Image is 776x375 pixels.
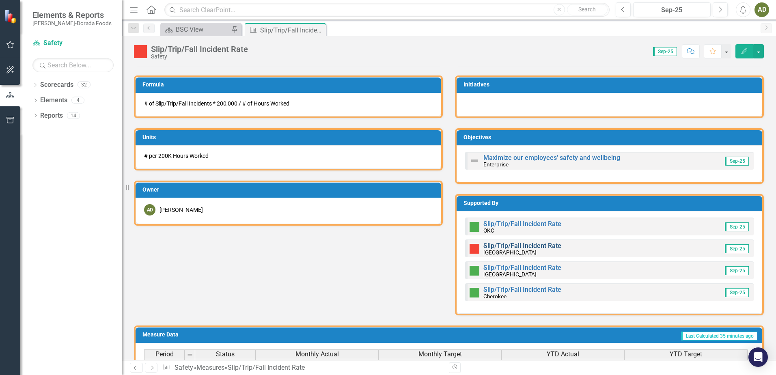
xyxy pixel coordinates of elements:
span: YTD Actual [547,351,579,358]
input: Search ClearPoint... [164,3,610,17]
span: Status [216,351,235,358]
div: » » [163,363,443,373]
span: Sep-25 [725,157,749,166]
div: 4 [71,97,84,104]
span: Period [155,351,174,358]
div: Slip/Trip/Fall Incident Rate [228,364,305,371]
div: Safety [151,54,248,60]
span: Sep-25 [725,244,749,253]
a: Safety [175,364,193,371]
h3: Objectives [463,134,758,140]
button: Sep-25 [633,2,711,17]
a: Slip/Trip/Fall Incident Rate [483,264,561,272]
a: Elements [40,96,67,105]
small: [PERSON_NAME]-Dorada Foods [32,20,112,26]
div: 14 [67,112,80,119]
span: Sep-25 [725,288,749,297]
a: Scorecards [40,80,73,90]
div: Open Intercom Messenger [748,347,768,367]
a: Slip/Trip/Fall Incident Rate [483,242,561,250]
img: Above Target [470,288,479,297]
a: Measures [196,364,224,371]
span: Sep-25 [725,222,749,231]
a: Safety [32,39,114,48]
small: [GEOGRAPHIC_DATA] [483,271,537,278]
div: BSC View [176,24,229,34]
img: ClearPoint Strategy [4,9,18,24]
a: Reports [40,111,63,121]
img: Below Plan [470,244,479,254]
div: Slip/Trip/Fall Incident Rate [260,25,324,35]
img: Above Target [470,222,479,232]
span: Monthly Target [418,351,462,358]
div: Sep-25 [636,5,708,15]
a: Slip/Trip/Fall Incident Rate [483,220,561,228]
img: Below Plan [134,45,147,58]
small: Enterprise [483,161,509,168]
h3: Initiatives [463,82,758,88]
span: Elements & Reports [32,10,112,20]
div: [PERSON_NAME] [160,206,203,214]
small: Cherokee [483,293,507,300]
h3: Formula [142,82,437,88]
span: # per 200K Hours Worked [144,153,209,159]
small: [GEOGRAPHIC_DATA] [483,249,537,256]
a: BSC View [162,24,229,34]
button: AD [754,2,769,17]
a: Slip/Trip/Fall Incident Rate [483,286,561,293]
span: Sep-25 [725,266,749,275]
div: Slip/Trip/Fall Incident Rate [151,45,248,54]
span: YTD Target [670,351,702,358]
div: AD [144,204,155,216]
span: Sep-25 [653,47,677,56]
span: Monthly Actual [295,351,339,358]
small: OKC [483,227,494,234]
a: Maximize our employees' safety and wellbeing [483,154,620,162]
span: Last Calculated 35 minutes ago [681,332,757,341]
div: 32 [78,82,91,88]
input: Search Below... [32,58,114,72]
img: Above Target [470,266,479,276]
h3: Supported By [463,200,758,206]
h3: Owner [142,187,437,193]
h3: Units [142,134,437,140]
span: # of Slip/Trip/Fall Incidents * 200,000 / # of Hours Worked [144,100,289,107]
img: 8DAGhfEEPCf229AAAAAElFTkSuQmCC [187,351,193,358]
h3: Measure Data [142,332,339,338]
img: Not Defined [470,156,479,166]
button: Search [567,4,608,15]
span: Search [578,6,596,13]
